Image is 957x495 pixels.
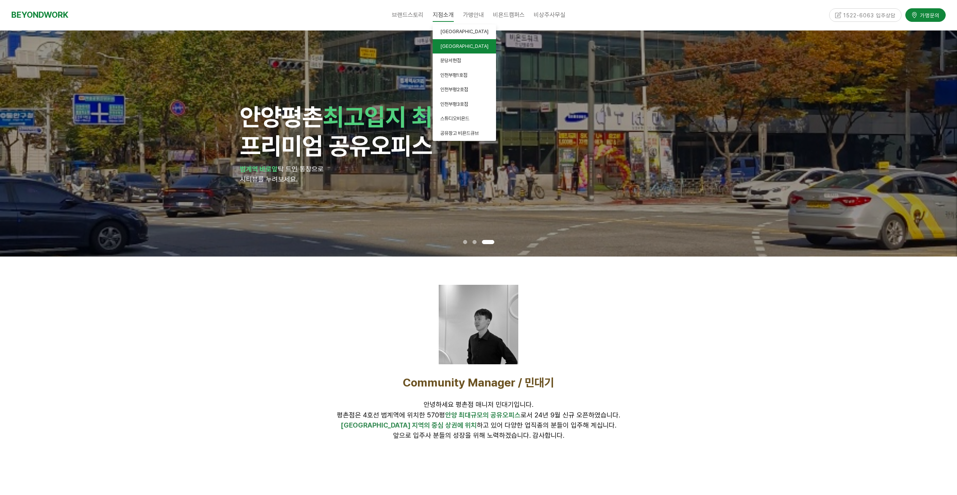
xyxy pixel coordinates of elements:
[341,421,477,429] span: [GEOGRAPHIC_DATA] 지역의 중심 상권에 위치
[392,11,424,18] span: 브랜드스토리
[463,11,484,18] span: 가맹안내
[433,97,496,112] a: 인천부평3호점
[11,8,68,22] a: BEYONDWORK
[403,376,554,389] span: Community Manager / 민대기
[440,87,468,92] span: 인천부평2호점
[433,8,454,22] span: 지점소개
[905,7,946,20] a: 가맹문의
[440,43,488,49] span: [GEOGRAPHIC_DATA]
[433,24,496,39] a: [GEOGRAPHIC_DATA]
[458,6,488,24] a: 가맹안내
[433,39,496,54] a: [GEOGRAPHIC_DATA]
[440,130,479,136] span: 공유창고 비욘드큐브
[529,6,570,24] a: 비상주사무실
[534,11,565,18] span: 비상주사무실
[341,421,616,429] span: 하고 있어 다양한 업직종의 분들이 입주해 계십니다.
[440,116,469,121] span: 스튜디오비욘드
[918,10,940,17] span: 가맹문의
[281,102,323,131] span: 평촌
[433,53,496,68] a: 분당서현점
[323,102,495,131] span: 최고입지 최대규모
[433,68,496,83] a: 인천부평1호점
[337,400,620,419] span: 안녕하세요 평촌점 매니저 민대기입니다. 평촌점은 4호선 범계역에 위치한 570평 로서 24년 9월 신규 오픈하였습니다.
[440,29,488,34] span: [GEOGRAPHIC_DATA]
[433,82,496,97] a: 인천부평2호점
[240,102,495,160] span: 안양 프리미엄 공유오피스
[493,11,525,18] span: 비욘드캠퍼스
[393,431,564,439] span: 앞으로 입주사 분들의 성장을 위해 노력하겠습니다. 감사합니다.
[278,165,324,173] span: 탁 트인 통창으로
[240,175,298,183] span: 시티뷰를 누려보세요.
[387,6,428,24] a: 브랜드스토리
[440,58,461,63] span: 분당서현점
[240,165,278,173] strong: 범계역 바로앞
[428,6,458,24] a: 지점소개
[433,126,496,141] a: 공유창고 비욘드큐브
[445,411,521,419] span: 안양 최대규모의 공유오피스
[433,112,496,126] a: 스튜디오비욘드
[440,101,468,107] span: 인천부평3호점
[440,72,467,78] span: 인천부평1호점
[488,6,529,24] a: 비욘드캠퍼스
